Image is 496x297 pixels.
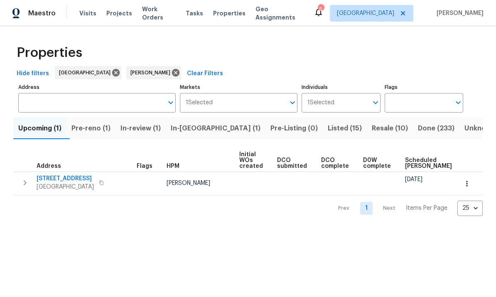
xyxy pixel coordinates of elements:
[120,123,161,134] span: In-review (1)
[405,177,422,182] span: [DATE]
[328,123,362,134] span: Listed (15)
[79,9,96,17] span: Visits
[13,66,52,81] button: Hide filters
[37,183,94,191] span: [GEOGRAPHIC_DATA]
[186,10,203,16] span: Tasks
[59,69,114,77] span: [GEOGRAPHIC_DATA]
[321,157,349,169] span: DCO complete
[171,123,260,134] span: In-[GEOGRAPHIC_DATA] (1)
[18,85,176,90] label: Address
[130,69,174,77] span: [PERSON_NAME]
[167,163,179,169] span: HPM
[452,97,464,108] button: Open
[187,69,223,79] span: Clear Filters
[255,5,304,22] span: Geo Assignments
[184,66,226,81] button: Clear Filters
[17,49,82,57] span: Properties
[55,66,121,79] div: [GEOGRAPHIC_DATA]
[180,85,298,90] label: Markets
[71,123,110,134] span: Pre-reno (1)
[186,99,213,106] span: 1 Selected
[370,97,381,108] button: Open
[165,97,177,108] button: Open
[106,9,132,17] span: Projects
[406,204,447,212] p: Items Per Page
[17,69,49,79] span: Hide filters
[142,5,176,22] span: Work Orders
[457,197,483,219] div: 25
[37,163,61,169] span: Address
[337,9,394,17] span: [GEOGRAPHIC_DATA]
[318,5,324,13] div: 6
[213,9,246,17] span: Properties
[433,9,484,17] span: [PERSON_NAME]
[137,163,152,169] span: Flags
[385,85,463,90] label: Flags
[37,174,94,183] span: [STREET_ADDRESS]
[330,201,483,216] nav: Pagination Navigation
[307,99,334,106] span: 1 Selected
[360,202,373,215] a: Goto page 1
[363,157,391,169] span: D0W complete
[270,123,318,134] span: Pre-Listing (0)
[287,97,298,108] button: Open
[405,157,452,169] span: Scheduled [PERSON_NAME]
[18,123,61,134] span: Upcoming (1)
[126,66,181,79] div: [PERSON_NAME]
[28,9,56,17] span: Maestro
[167,180,210,186] span: [PERSON_NAME]
[372,123,408,134] span: Resale (10)
[302,85,380,90] label: Individuals
[277,157,307,169] span: DCO submitted
[418,123,454,134] span: Done (233)
[239,152,263,169] span: Initial WOs created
